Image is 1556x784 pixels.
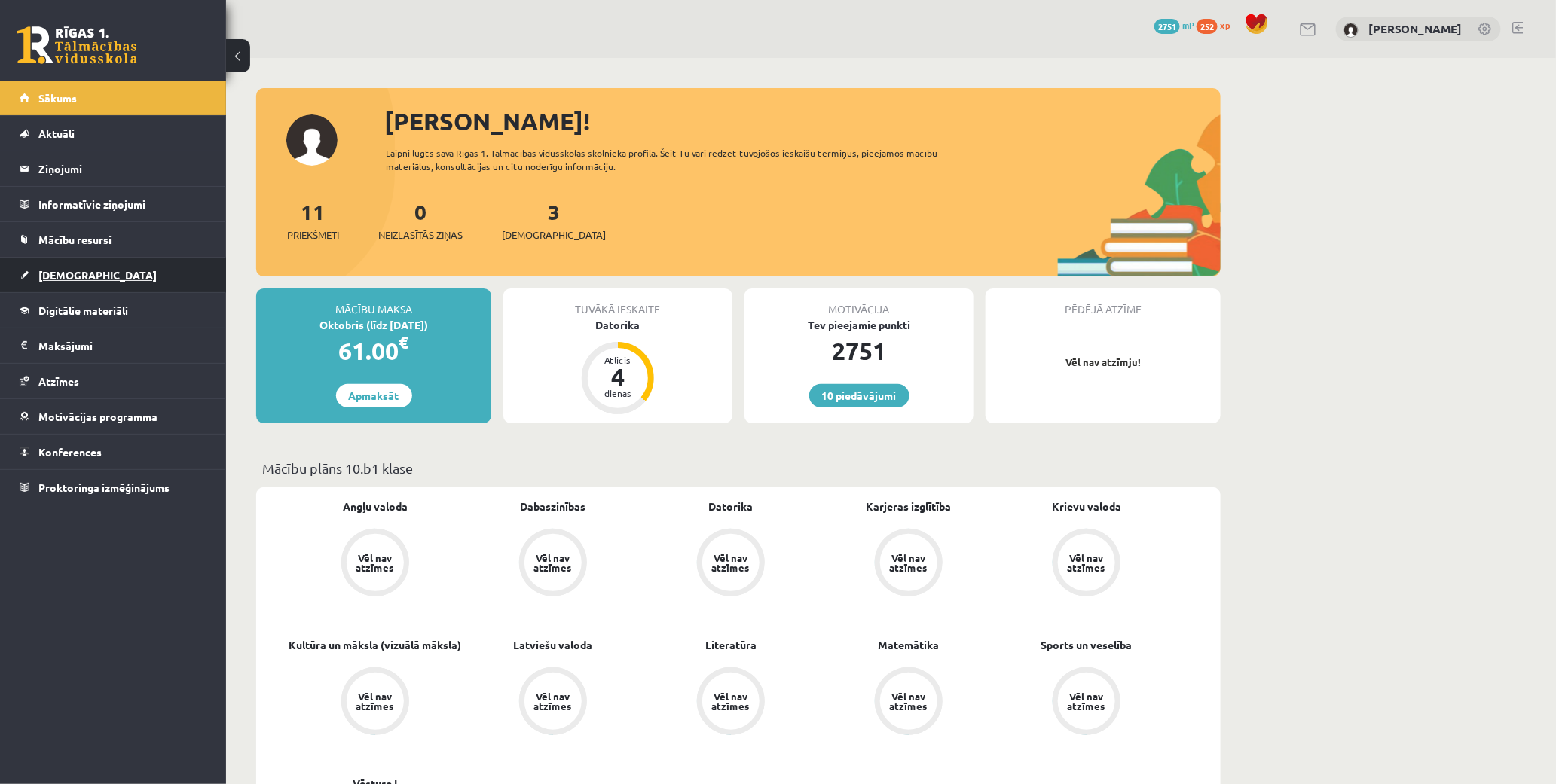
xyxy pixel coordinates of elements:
span: 2751 [1154,19,1180,34]
div: Tuvākā ieskaite [503,288,732,317]
a: Krievu valoda [1052,499,1121,514]
div: dienas [595,389,640,398]
legend: Informatīvie ziņojumi [38,187,207,221]
div: 2751 [744,333,974,369]
div: Vēl nav atzīmes [888,553,930,572]
a: 252 xp [1197,19,1237,31]
a: Matemātika [879,637,940,653]
a: [PERSON_NAME] [1368,21,1463,36]
div: Vēl nav atzīmes [532,691,574,711]
a: 2751 mP [1154,19,1194,31]
a: Vēl nav atzīmes [642,667,820,738]
a: Vēl nav atzīmes [820,529,998,599]
span: [DEMOGRAPHIC_DATA] [502,227,606,243]
a: Konferences [20,435,207,469]
span: € [399,331,409,353]
div: Motivācija [744,288,974,317]
div: [PERSON_NAME]! [384,103,1221,139]
a: Datorika Atlicis 4 dienas [503,317,732,416]
a: Ziņojumi [20,151,207,186]
div: Vēl nav atzīmes [888,691,930,711]
a: Vēl nav atzīmes [820,667,998,738]
a: Literatūra [705,637,757,653]
a: Kultūra un māksla (vizuālā māksla) [289,637,462,653]
div: Vēl nav atzīmes [1065,691,1108,711]
a: Latviešu valoda [514,637,593,653]
span: Neizlasītās ziņas [378,227,463,243]
div: Tev pieejamie punkti [744,317,974,333]
a: 3[DEMOGRAPHIC_DATA] [502,198,606,243]
a: Vēl nav atzīmes [998,667,1175,738]
a: Vēl nav atzīmes [998,529,1175,599]
a: Angļu valoda [343,499,408,514]
span: xp [1220,19,1230,31]
a: Vēl nav atzīmes [286,529,464,599]
a: Proktoringa izmēģinājums [20,470,207,505]
span: Priekšmeti [287,227,339,243]
div: Laipni lūgts savā Rīgas 1. Tālmācības vidusskolas skolnieka profilā. Šeit Tu vari redzēt tuvojošo... [386,146,964,173]
a: Karjeras izglītība [867,499,952,514]
div: Vēl nav atzīmes [354,553,396,572]
span: 252 [1197,19,1218,34]
span: Digitālie materiāli [38,304,128,317]
a: Digitālie materiāli [20,293,207,328]
p: Vēl nav atzīmju! [993,355,1213,370]
div: Atlicis [595,355,640,365]
legend: Ziņojumi [38,151,207,186]
p: Mācību plāns 10.b1 klase [262,458,1215,478]
span: mP [1182,19,1194,31]
a: 0Neizlasītās ziņas [378,198,463,243]
a: Apmaksāt [336,384,412,407]
a: Vēl nav atzīmes [286,667,464,738]
a: Motivācijas programma [20,399,207,434]
a: Informatīvie ziņojumi [20,187,207,221]
div: Datorika [503,317,732,333]
div: Vēl nav atzīmes [1065,553,1108,572]
a: Vēl nav atzīmes [642,529,820,599]
div: Mācību maksa [256,288,491,317]
div: Vēl nav atzīmes [710,691,752,711]
a: Dabaszinības [521,499,586,514]
span: [DEMOGRAPHIC_DATA] [38,268,157,282]
div: 4 [595,365,640,389]
legend: Maksājumi [38,328,207,363]
span: Motivācijas programma [38,410,157,423]
a: Rīgas 1. Tālmācības vidusskola [17,26,137,64]
span: Atzīmes [38,374,79,388]
div: Pēdējā atzīme [986,288,1221,317]
div: Vēl nav atzīmes [532,553,574,572]
a: 11Priekšmeti [287,198,339,243]
a: Vēl nav atzīmes [464,667,642,738]
div: Vēl nav atzīmes [354,691,396,711]
img: Agnese Krūmiņa [1344,23,1359,38]
div: Vēl nav atzīmes [710,553,752,572]
a: Atzīmes [20,364,207,398]
span: Aktuāli [38,127,75,140]
a: [DEMOGRAPHIC_DATA] [20,258,207,292]
a: Sākums [20,81,207,115]
span: Konferences [38,445,102,459]
a: Sports un veselība [1041,637,1133,653]
a: Mācību resursi [20,222,207,257]
a: 10 piedāvājumi [809,384,909,407]
span: Proktoringa izmēģinājums [38,480,170,494]
div: Oktobris (līdz [DATE]) [256,317,491,333]
a: Maksājumi [20,328,207,363]
a: Datorika [709,499,754,514]
a: Vēl nav atzīmes [464,529,642,599]
span: Mācību resursi [38,233,112,246]
div: 61.00 [256,333,491,369]
a: Aktuāli [20,116,207,151]
span: Sākums [38,91,77,105]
